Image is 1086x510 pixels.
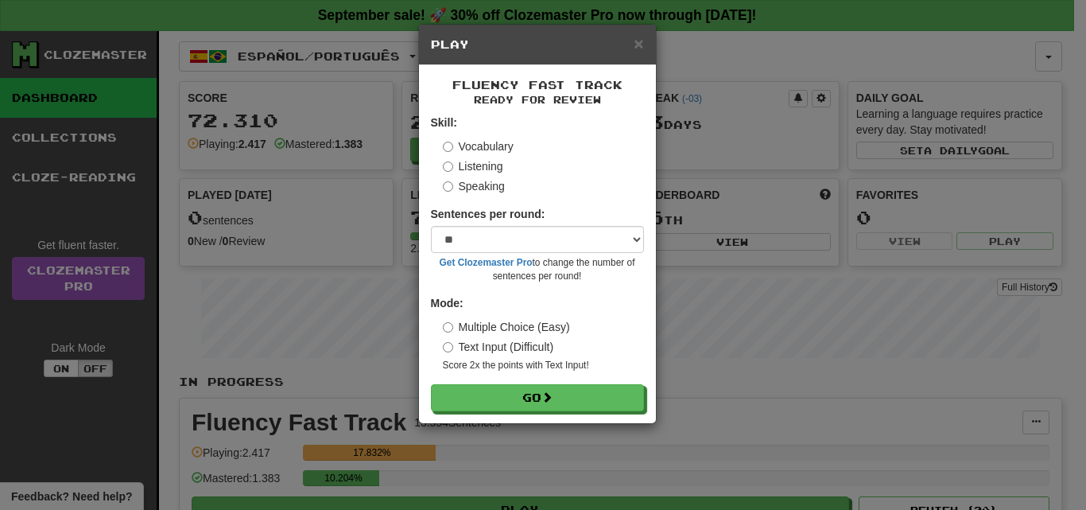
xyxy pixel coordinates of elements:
[431,256,644,283] small: to change the number of sentences per round!
[431,37,644,53] h5: Play
[452,78,623,91] span: Fluency Fast Track
[431,206,545,222] label: Sentences per round:
[443,181,453,192] input: Speaking
[634,34,643,53] span: ×
[443,359,644,372] small: Score 2x the points with Text Input !
[443,342,453,352] input: Text Input (Difficult)
[440,257,533,268] a: Get Clozemaster Pro
[443,138,514,154] label: Vocabulary
[443,178,505,194] label: Speaking
[443,142,453,152] input: Vocabulary
[443,322,453,333] input: Multiple Choice (Easy)
[634,35,643,52] button: Close
[443,158,503,174] label: Listening
[443,339,554,355] label: Text Input (Difficult)
[431,93,644,107] small: Ready for Review
[431,297,463,310] strong: Mode:
[443,319,570,335] label: Multiple Choice (Easy)
[431,116,457,129] strong: Skill:
[443,162,453,172] input: Listening
[431,384,644,411] button: Go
